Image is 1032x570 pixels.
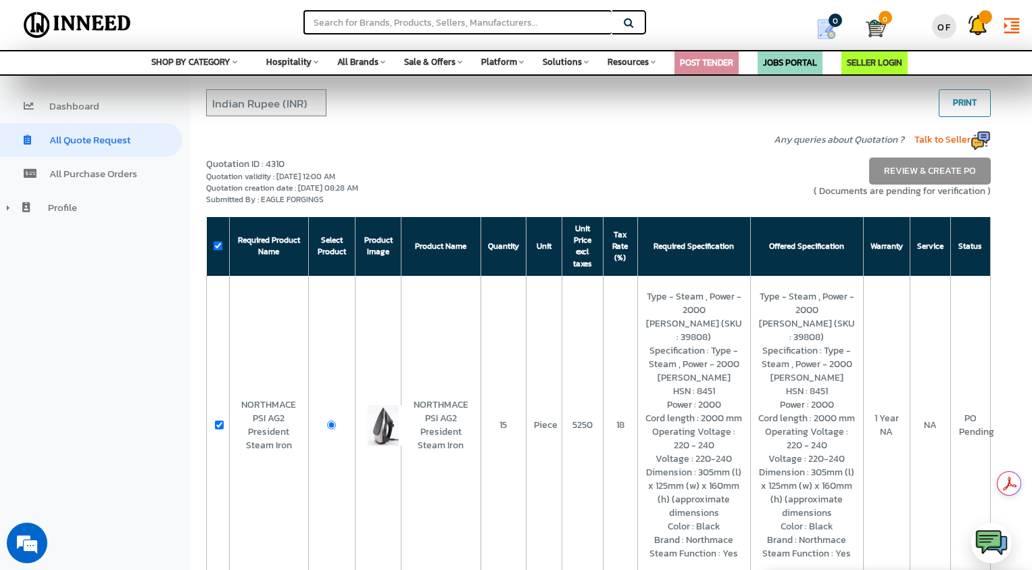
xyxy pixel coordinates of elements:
[970,130,991,151] img: chat-icon-seller.png
[866,14,876,43] a: Cart 0
[798,14,865,45] a: my Quotes 0
[266,55,312,68] span: Hospitality
[816,19,837,39] img: Show My Quotes
[308,217,355,276] th: Select Product
[774,133,904,147] i: Any queries about Quotation ?
[401,217,481,276] th: Product Name
[206,170,274,183] span: Quotation validity :
[562,217,603,276] th: Unit Price excl taxes
[261,193,324,206] span: Eagle Forgings
[206,182,296,194] span: Quotation creation date :
[814,185,991,198] span: ( Documents are pending for verification )
[910,217,950,276] th: Service
[680,56,733,69] a: POST TENDER
[603,217,637,276] th: Tax Rate (%)
[206,193,259,206] span: Submitted By :
[481,55,517,68] span: Platform
[543,55,582,68] span: Solutions
[49,166,137,181] span: All Purchase Orders
[829,14,842,27] span: 0
[950,217,990,276] th: Status
[303,10,612,34] input: Search for Brands, Products, Sellers, Manufacturers...
[995,3,1029,45] a: format_indent_increase
[48,199,77,215] span: Profile
[961,3,995,40] a: Support Tickets
[404,55,456,68] span: Sale & Offers
[1002,16,1022,36] i: format_indent_increase
[276,170,335,183] span: [DATE] 12:00 AM
[927,3,961,43] a: OF
[337,55,378,68] span: All Brands
[49,98,99,114] span: Dashboard
[363,405,403,446] img: NORTHMACE PSI AG2 President Steam Iron
[968,15,988,35] img: Support Tickets
[355,217,401,276] th: Product Image
[572,418,593,432] span: 5250
[481,217,526,276] th: Quantity
[750,217,863,276] th: Offered Specification
[879,11,892,24] span: 0
[637,217,750,276] th: Required Specification
[914,133,991,147] a: Talk to Seller
[939,89,991,117] button: Print
[866,18,886,39] img: Cart
[229,217,308,276] th: Required Product Name
[863,217,910,276] th: Warranty
[847,56,902,69] a: SELLER LOGIN
[526,217,562,276] th: Unit
[608,55,649,68] span: Resources
[975,526,1008,560] img: logo.png
[763,56,817,69] a: JOBS PORTAL
[206,157,264,171] span: Quotation ID :
[49,132,130,147] span: All Quote Request
[266,157,285,171] span: 4310
[151,55,230,68] span: SHOP BY CATEGORY
[298,182,358,194] span: [DATE] 08:28 AM
[18,8,137,42] img: Inneed.Market
[932,14,956,39] div: OF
